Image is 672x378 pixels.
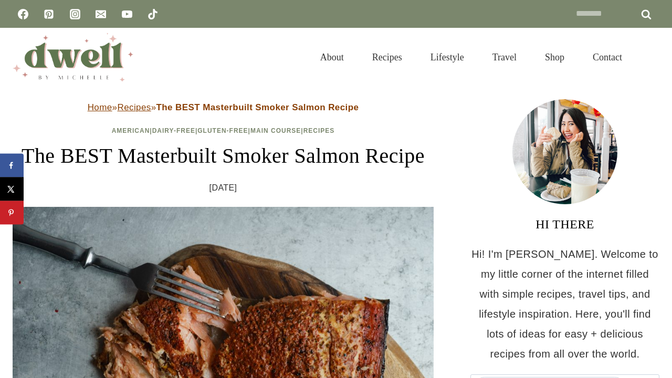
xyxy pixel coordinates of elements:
a: YouTube [117,4,138,25]
h3: HI THERE [470,215,659,234]
a: Home [88,102,112,112]
a: Email [90,4,111,25]
a: Lifestyle [416,39,478,76]
a: Shop [531,39,579,76]
a: Main Course [250,127,301,134]
h1: The BEST Masterbuilt Smoker Salmon Recipe [13,140,434,172]
a: Recipes [117,102,151,112]
a: Recipes [358,39,416,76]
span: » » [88,102,359,112]
a: Dairy-Free [152,127,195,134]
time: [DATE] [209,180,237,196]
a: TikTok [142,4,163,25]
img: DWELL by michelle [13,33,133,81]
a: About [306,39,358,76]
a: Gluten-Free [197,127,248,134]
nav: Primary Navigation [306,39,636,76]
p: Hi! I'm [PERSON_NAME]. Welcome to my little corner of the internet filled with simple recipes, tr... [470,244,659,364]
a: Contact [579,39,636,76]
span: | | | | [112,127,335,134]
a: American [112,127,150,134]
a: Travel [478,39,531,76]
strong: The BEST Masterbuilt Smoker Salmon Recipe [156,102,359,112]
a: Facebook [13,4,34,25]
a: Recipes [303,127,335,134]
button: View Search Form [642,48,659,66]
a: Instagram [65,4,86,25]
a: Pinterest [38,4,59,25]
